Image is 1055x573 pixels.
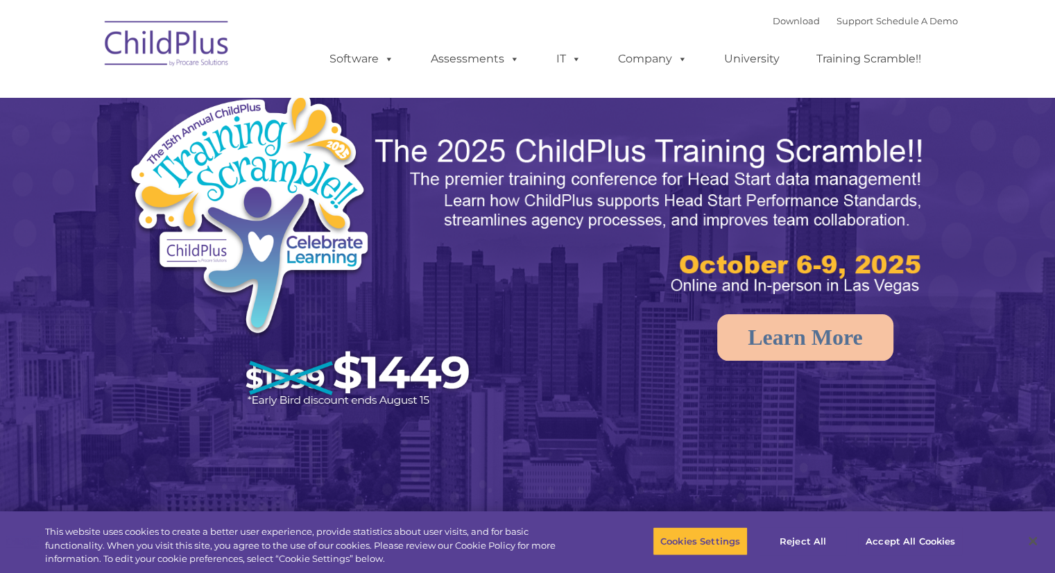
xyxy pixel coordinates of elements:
[760,527,846,556] button: Reject All
[717,314,893,361] a: Learn More
[45,525,581,566] div: This website uses cookies to create a better user experience, provide statistics about user visit...
[316,45,408,73] a: Software
[803,45,935,73] a: Training Scramble!!
[837,15,873,26] a: Support
[858,527,963,556] button: Accept All Cookies
[876,15,958,26] a: Schedule A Demo
[417,45,533,73] a: Assessments
[710,45,794,73] a: University
[773,15,958,26] font: |
[542,45,595,73] a: IT
[653,527,748,556] button: Cookies Settings
[1018,526,1048,556] button: Close
[604,45,701,73] a: Company
[98,11,237,80] img: ChildPlus by Procare Solutions
[773,15,820,26] a: Download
